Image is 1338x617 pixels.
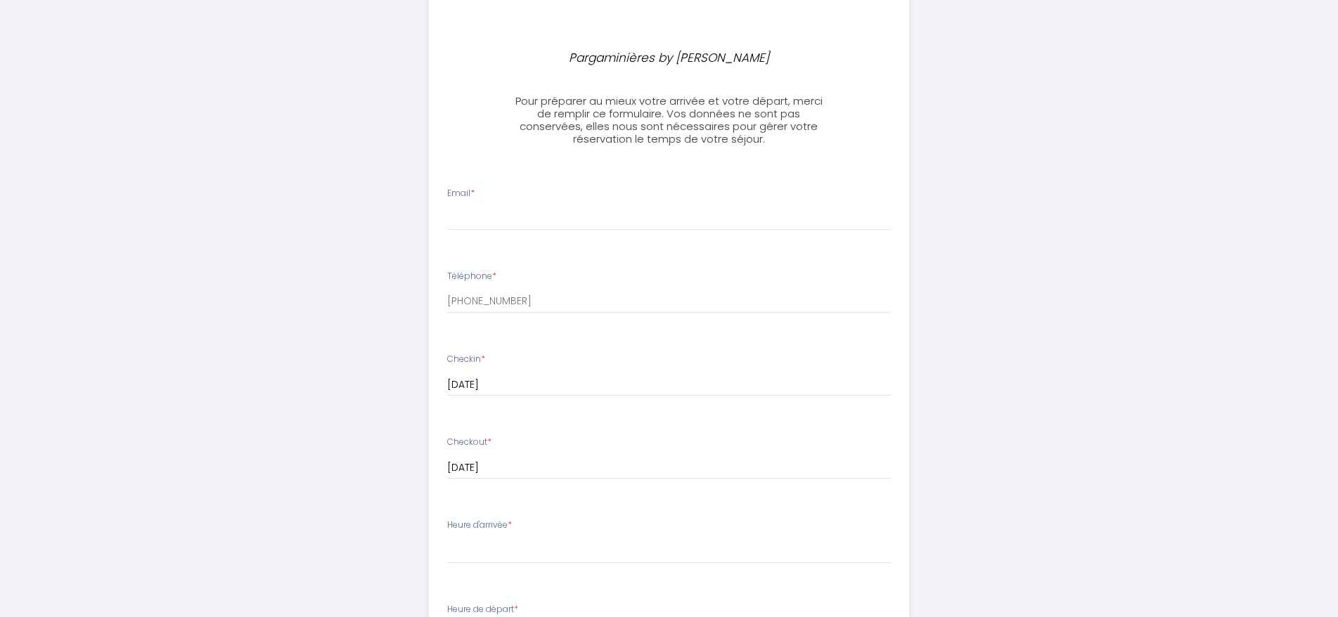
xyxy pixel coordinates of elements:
[447,603,518,616] label: Heure de départ
[447,270,496,283] label: Téléphone
[447,187,475,200] label: Email
[447,519,512,532] label: Heure d'arrivée
[447,436,491,449] label: Checkout
[447,353,485,366] label: Checkin
[513,95,825,145] h3: Pour préparer au mieux votre arrivée et votre départ, merci de remplir ce formulaire. Vos données...
[519,48,820,67] p: Pargaminières by [PERSON_NAME]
